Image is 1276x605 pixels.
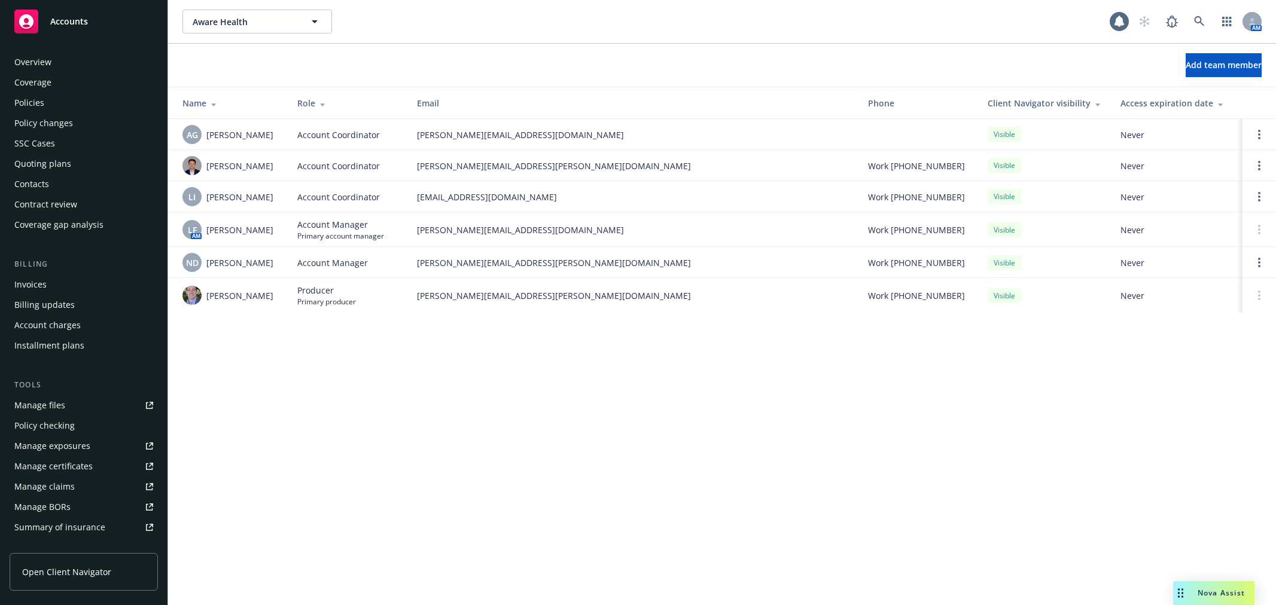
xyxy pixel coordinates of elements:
[297,256,368,269] span: Account Manager
[988,158,1021,173] div: Visible
[10,114,158,133] a: Policy changes
[1173,581,1188,605] div: Drag to move
[188,224,197,236] span: LF
[14,477,75,496] div: Manage claims
[1120,191,1233,203] span: Never
[50,17,88,26] span: Accounts
[297,129,380,141] span: Account Coordinator
[10,457,158,476] a: Manage certificates
[1120,224,1233,236] span: Never
[206,224,273,236] span: [PERSON_NAME]
[14,114,73,133] div: Policy changes
[182,156,202,175] img: photo
[868,289,965,302] span: Work [PHONE_NUMBER]
[1187,10,1211,33] a: Search
[10,154,158,173] a: Quoting plans
[193,16,296,28] span: Aware Health
[868,256,965,269] span: Work [PHONE_NUMBER]
[14,457,93,476] div: Manage certificates
[10,497,158,517] a: Manage BORs
[14,275,47,294] div: Invoices
[868,224,965,236] span: Work [PHONE_NUMBER]
[868,191,965,203] span: Work [PHONE_NUMBER]
[1252,158,1266,173] a: Open options
[988,127,1021,142] div: Visible
[14,73,51,92] div: Coverage
[10,134,158,153] a: SSC Cases
[14,497,71,517] div: Manage BORs
[988,288,1021,303] div: Visible
[10,396,158,415] a: Manage files
[14,134,55,153] div: SSC Cases
[14,316,81,335] div: Account charges
[1252,190,1266,204] a: Open options
[10,518,158,537] a: Summary of insurance
[988,255,1021,270] div: Visible
[868,160,965,172] span: Work [PHONE_NUMBER]
[417,160,849,172] span: [PERSON_NAME][EMAIL_ADDRESS][PERSON_NAME][DOMAIN_NAME]
[206,129,273,141] span: [PERSON_NAME]
[1173,581,1254,605] button: Nova Assist
[10,379,158,391] div: Tools
[1132,10,1156,33] a: Start snowing
[10,477,158,496] a: Manage claims
[22,566,111,578] span: Open Client Navigator
[14,396,65,415] div: Manage files
[1215,10,1239,33] a: Switch app
[1252,255,1266,270] a: Open options
[10,53,158,72] a: Overview
[10,538,158,557] a: Policy AI ingestions
[206,256,273,269] span: [PERSON_NAME]
[10,336,158,355] a: Installment plans
[10,73,158,92] a: Coverage
[297,231,384,241] span: Primary account manager
[1198,588,1245,598] span: Nova Assist
[14,175,49,194] div: Contacts
[14,295,75,314] div: Billing updates
[10,275,158,294] a: Invoices
[417,191,849,203] span: [EMAIL_ADDRESS][DOMAIN_NAME]
[988,97,1101,109] div: Client Navigator visibility
[297,97,398,109] div: Role
[988,189,1021,204] div: Visible
[206,289,273,302] span: [PERSON_NAME]
[1120,256,1233,269] span: Never
[1186,59,1262,71] span: Add team member
[10,316,158,335] a: Account charges
[182,97,278,109] div: Name
[1252,127,1266,142] a: Open options
[14,416,75,435] div: Policy checking
[10,258,158,270] div: Billing
[10,436,158,456] a: Manage exposures
[182,10,332,33] button: Aware Health
[14,215,103,234] div: Coverage gap analysis
[10,215,158,234] a: Coverage gap analysis
[14,436,90,456] div: Manage exposures
[417,129,849,141] span: [PERSON_NAME][EMAIL_ADDRESS][DOMAIN_NAME]
[14,538,91,557] div: Policy AI ingestions
[10,195,158,214] a: Contract review
[297,284,356,297] span: Producer
[297,297,356,307] span: Primary producer
[14,93,44,112] div: Policies
[14,53,51,72] div: Overview
[297,160,380,172] span: Account Coordinator
[10,416,158,435] a: Policy checking
[988,222,1021,237] div: Visible
[14,195,77,214] div: Contract review
[182,286,202,305] img: photo
[206,160,273,172] span: [PERSON_NAME]
[417,289,849,302] span: [PERSON_NAME][EMAIL_ADDRESS][PERSON_NAME][DOMAIN_NAME]
[297,218,384,231] span: Account Manager
[188,191,196,203] span: LI
[206,191,273,203] span: [PERSON_NAME]
[187,129,198,141] span: AG
[1186,53,1262,77] button: Add team member
[10,175,158,194] a: Contacts
[14,154,71,173] div: Quoting plans
[14,336,84,355] div: Installment plans
[1120,97,1233,109] div: Access expiration date
[1120,160,1233,172] span: Never
[186,256,199,269] span: ND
